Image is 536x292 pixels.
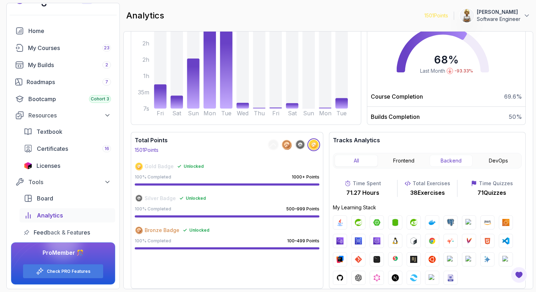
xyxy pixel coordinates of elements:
tspan: Wed [237,110,249,117]
a: licenses [19,159,115,173]
button: All [335,155,378,167]
img: git logo [355,256,362,263]
span: 7 [105,79,108,85]
tspan: 2h [143,56,149,63]
img: spring logo [355,219,362,226]
p: 1501 Points [135,147,158,154]
p: 100 % Completed [135,174,171,180]
img: chrome logo [429,237,436,244]
tspan: Mon [319,110,331,117]
h3: Total Points [135,136,168,144]
p: 500–999 Points [286,206,319,212]
img: bash logo [410,237,417,244]
img: html logo [484,237,491,244]
tspan: 1h [143,72,149,79]
tspan: Sun [303,110,314,117]
img: terminal logo [373,256,380,263]
span: 69.6 % [504,92,522,101]
tspan: 3h [143,26,149,33]
img: ec2 logo [502,219,509,226]
img: tailwindcss logo [410,274,417,281]
tspan: Sat [172,110,182,117]
p: 38 Exercises [410,188,445,197]
img: openai logo [502,256,509,263]
img: sql logo [447,274,454,281]
img: postgres logo [447,219,454,226]
div: My Courses [28,44,111,52]
img: assertj logo [410,256,417,263]
a: feedback [19,225,115,239]
p: 71 Quizzes [478,188,506,197]
span: Licenses [37,161,60,170]
tspan: Tue [336,110,347,117]
img: spring-data-jpa logo [392,219,399,226]
span: 50 % [509,112,522,121]
button: Resources [11,109,115,122]
img: junit logo [392,256,399,263]
span: Silver Badge [145,195,176,202]
span: Feedback & Features [34,228,90,237]
tspan: Fri [272,110,279,117]
span: -93.33 % [454,68,473,74]
span: Analytics [37,211,63,220]
p: Course Completion [371,92,423,101]
p: Software Engineer [477,16,520,23]
span: 16 [105,146,109,151]
p: 1000+ Points [292,174,319,180]
div: Roadmaps [27,78,111,86]
a: certificates [19,142,115,156]
img: jib logo [447,237,454,244]
tspan: Sat [288,110,297,117]
img: vpc logo [336,237,344,244]
tspan: 2h [143,40,149,47]
button: Open Feedback Button [510,266,527,283]
button: DevOps [477,155,520,167]
a: home [11,24,115,38]
tspan: 7s [143,105,149,112]
span: Textbook [37,127,62,136]
span: Unlocked [186,195,206,201]
p: 1501 Points [424,12,448,19]
img: h2 logo [465,219,473,226]
img: aws logo [484,219,491,226]
div: Tools [28,178,111,186]
span: Unlocked [189,227,210,233]
p: My Learning Stack [333,204,522,211]
img: docker logo [429,219,436,226]
span: 68 % [434,53,459,66]
img: ubuntu logo [429,256,436,263]
span: Bronze Badge [145,227,179,234]
p: Time Spent [353,180,381,187]
h2: analytics [126,10,164,21]
tspan: Tue [221,110,231,117]
a: Check PRO Features [47,269,90,274]
a: analytics [19,208,115,222]
img: graphql logo [373,274,380,281]
img: vscode logo [502,237,509,244]
span: Last Month [420,67,445,75]
p: 71.27 Hours [346,188,379,197]
img: chatgpt logo [355,274,362,281]
p: [PERSON_NAME] [477,9,520,16]
img: spring-framework logo [465,256,473,263]
a: builds [11,58,115,72]
img: nextjs logo [392,274,399,281]
tspan: Thu [254,110,265,117]
button: user profile image[PERSON_NAME]Software Engineer [460,9,530,23]
a: bootcamp [11,92,115,106]
button: Check PRO Features [23,264,104,279]
img: github logo [336,274,344,281]
tspan: 35m [138,89,149,96]
img: ai logo [484,256,491,263]
div: Home [28,27,111,35]
img: linux logo [392,237,399,244]
button: Tools [11,176,115,188]
button: Frontend [382,155,425,167]
p: 100 % Completed [135,238,171,244]
tspan: Sun [188,110,199,117]
img: jetbrains icon [24,162,32,169]
div: Bootcamp [28,95,111,103]
p: 100–499 Points [287,238,319,244]
span: Board [37,194,53,203]
div: Resources [28,111,111,120]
